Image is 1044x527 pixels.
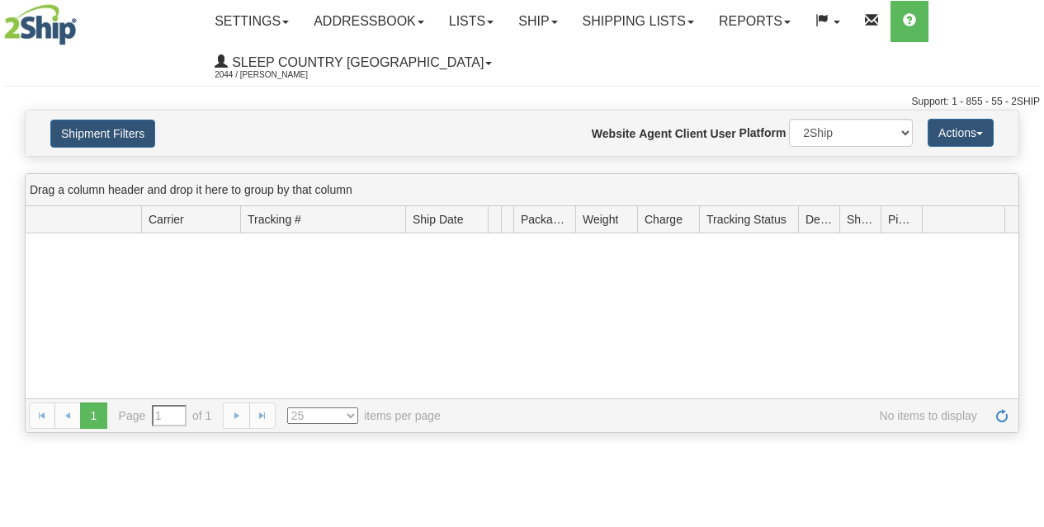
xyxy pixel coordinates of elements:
label: Agent [639,125,672,142]
span: Shipment Issues [847,211,874,228]
label: Client [675,125,707,142]
a: Refresh [989,402,1015,429]
span: Packages [521,211,569,228]
span: Ship Date [413,211,463,228]
span: 2044 / [PERSON_NAME] [215,67,338,83]
img: logo2044.jpg [4,4,77,45]
span: Sleep Country [GEOGRAPHIC_DATA] [228,55,484,69]
span: No items to display [464,407,977,424]
button: Actions [928,119,994,147]
a: Addressbook [301,1,437,42]
span: Tracking Status [706,211,787,228]
a: Lists [437,1,506,42]
span: items per page [287,407,441,424]
a: Settings [202,1,301,42]
label: User [711,125,736,142]
a: Sleep Country [GEOGRAPHIC_DATA] 2044 / [PERSON_NAME] [202,42,504,83]
label: Platform [739,125,787,141]
button: Shipment Filters [50,120,155,148]
span: Tracking # [248,211,301,228]
span: Delivery Status [805,211,833,228]
a: Ship [506,1,569,42]
a: Shipping lists [570,1,706,42]
span: Weight [583,211,618,228]
span: Pickup Status [888,211,915,228]
span: 1 [80,402,106,429]
label: Website [592,125,635,142]
span: Charge [645,211,683,228]
div: grid grouping header [26,174,1018,206]
div: Support: 1 - 855 - 55 - 2SHIP [4,95,1040,109]
span: Carrier [149,211,184,228]
span: Page of 1 [119,405,212,426]
a: Reports [706,1,803,42]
